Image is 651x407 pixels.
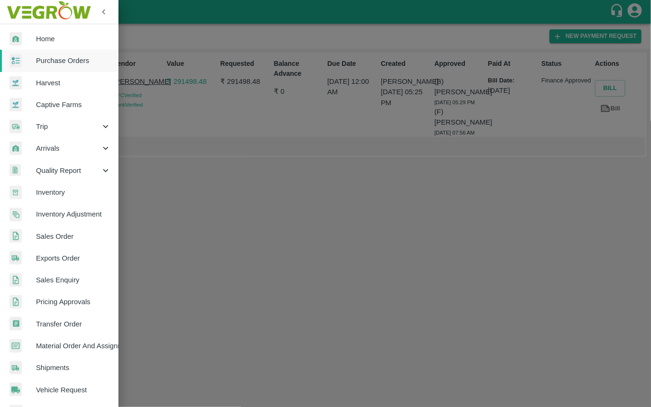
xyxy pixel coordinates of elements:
span: Exports Order [36,253,111,263]
img: whTransfer [9,317,22,331]
span: Quality Report [36,165,100,176]
span: Purchase Orders [36,55,111,66]
span: Sales Order [36,231,111,242]
span: Shipments [36,362,111,373]
img: qualityReport [9,164,21,176]
span: Home [36,34,111,44]
img: shipments [9,361,22,375]
span: Inventory Adjustment [36,209,111,219]
img: delivery [9,120,22,134]
span: Arrivals [36,143,100,154]
img: harvest [9,98,22,112]
img: sales [9,229,22,243]
img: sales [9,295,22,309]
img: vehicle [9,383,22,397]
span: Trip [36,121,100,132]
img: whArrival [9,32,22,46]
img: whArrival [9,142,22,155]
span: Material Order And Assignment [36,341,111,351]
img: shipments [9,251,22,265]
img: inventory [9,208,22,221]
span: Inventory [36,187,111,198]
span: Captive Farms [36,99,111,110]
img: reciept [9,54,22,68]
span: Harvest [36,78,111,88]
img: harvest [9,76,22,90]
img: sales [9,273,22,287]
img: whInventory [9,186,22,199]
span: Pricing Approvals [36,297,111,307]
span: Sales Enquiry [36,275,111,285]
span: Vehicle Request [36,385,111,395]
img: centralMaterial [9,339,22,353]
span: Transfer Order [36,319,111,329]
